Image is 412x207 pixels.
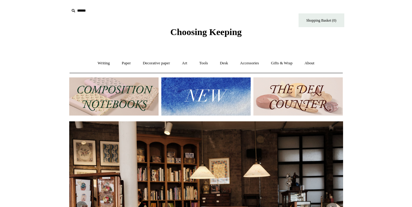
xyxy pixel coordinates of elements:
[69,77,159,116] img: 202302 Composition ledgers.jpg__PID:69722ee6-fa44-49dd-a067-31375e5d54ec
[92,55,115,71] a: Writing
[116,55,136,71] a: Paper
[137,55,175,71] a: Decorative paper
[194,55,213,71] a: Tools
[299,13,344,27] a: Shopping Basket (0)
[235,55,264,71] a: Accessories
[177,55,193,71] a: Art
[170,27,242,37] span: Choosing Keeping
[253,77,343,116] img: The Deli Counter
[299,55,320,71] a: About
[214,55,234,71] a: Desk
[170,32,242,36] a: Choosing Keeping
[265,55,298,71] a: Gifts & Wrap
[161,77,251,116] img: New.jpg__PID:f73bdf93-380a-4a35-bcfe-7823039498e1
